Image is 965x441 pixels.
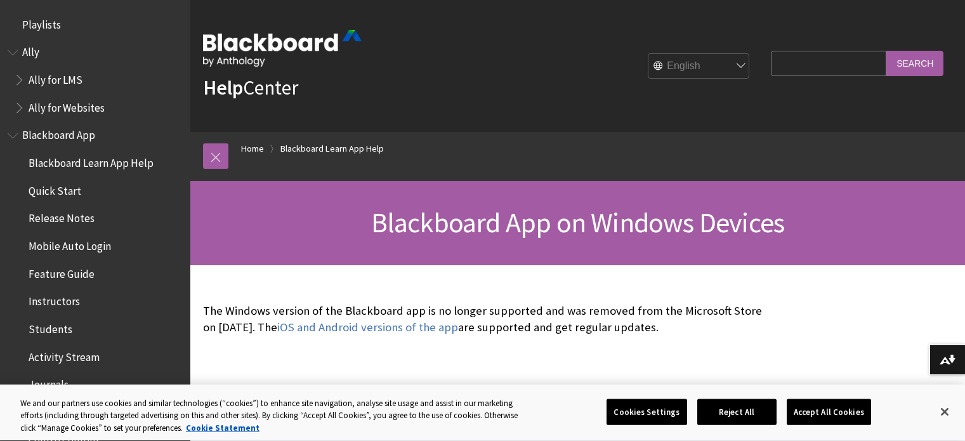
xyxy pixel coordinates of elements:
span: Ally for LMS [29,69,82,86]
button: Reject All [697,398,777,425]
span: Activity Stream [29,346,100,364]
button: Accept All Cookies [787,398,871,425]
span: Instructors [29,291,80,308]
span: Blackboard App [22,125,95,142]
input: Search [886,51,943,76]
div: We and our partners use cookies and similar technologies (“cookies”) to enhance site navigation, ... [20,397,531,435]
span: Ally [22,42,39,59]
span: Students [29,319,72,336]
span: Blackboard App on Windows Devices [371,205,785,240]
a: Home [241,141,264,157]
span: Blackboard Learn App Help [29,152,154,169]
a: iOS and Android versions of the app [277,320,458,335]
span: Feature Guide [29,263,95,280]
span: Mobile Auto Login [29,235,111,253]
strong: Help [203,75,243,100]
span: Ally for Websites [29,97,105,114]
img: Blackboard by Anthology [203,30,362,67]
span: Playlists [22,14,61,31]
nav: Book outline for Anthology Ally Help [8,42,183,119]
button: Close [931,398,959,426]
button: Cookies Settings [607,398,686,425]
a: More information about your privacy, opens in a new tab [186,423,259,433]
span: Journals [29,374,69,392]
p: The Windows version of the Blackboard app is no longer supported and was removed from the Microso... [203,303,765,336]
span: Quick Start [29,180,81,197]
span: Release Notes [29,208,95,225]
a: HelpCenter [203,75,298,100]
a: Blackboard Learn App Help [280,141,384,157]
nav: Book outline for Playlists [8,14,183,36]
select: Site Language Selector [648,54,750,79]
